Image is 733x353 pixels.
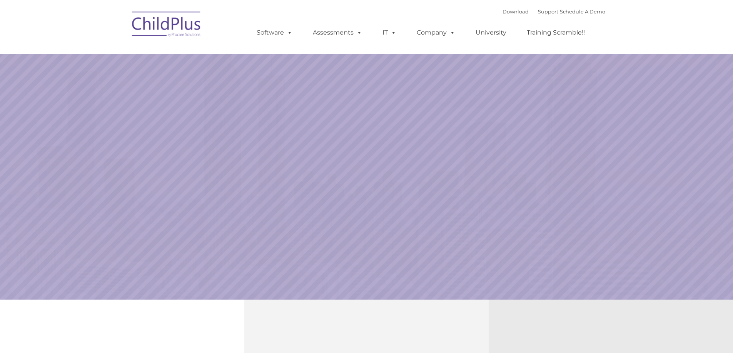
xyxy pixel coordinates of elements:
[375,25,404,40] a: IT
[128,6,205,45] img: ChildPlus by Procare Solutions
[305,25,370,40] a: Assessments
[249,25,300,40] a: Software
[519,25,593,40] a: Training Scramble!!
[503,8,605,15] font: |
[560,8,605,15] a: Schedule A Demo
[498,218,620,250] a: Learn More
[409,25,463,40] a: Company
[538,8,558,15] a: Support
[503,8,529,15] a: Download
[468,25,514,40] a: University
